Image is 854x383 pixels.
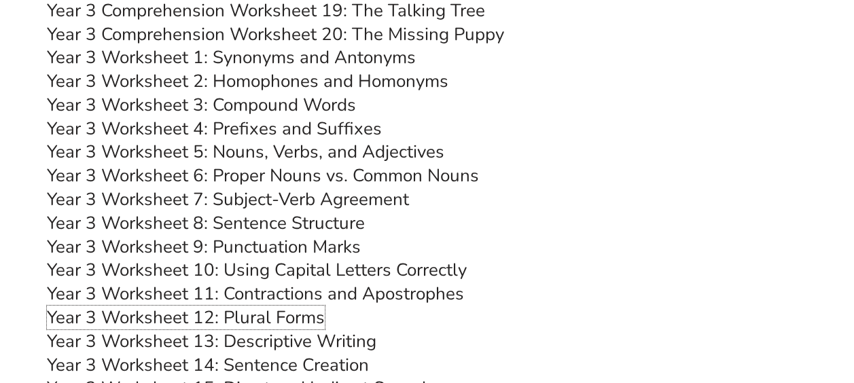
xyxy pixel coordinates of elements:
a: Year 3 Worksheet 13: Descriptive Writing [47,329,376,353]
a: Year 3 Worksheet 5: Nouns, Verbs, and Adjectives [47,140,444,164]
a: Year 3 Worksheet 10: Using Capital Letters Correctly [47,258,467,282]
a: Year 3 Comprehension Worksheet 20: The Missing Puppy [47,22,504,46]
iframe: Chat Widget [628,230,854,383]
a: Year 3 Worksheet 4: Prefixes and Suffixes [47,117,382,141]
a: Year 3 Worksheet 1: Synonyms and Antonyms [47,45,416,69]
a: Year 3 Worksheet 14: Sentence Creation [47,353,369,377]
a: Year 3 Worksheet 6: Proper Nouns vs. Common Nouns [47,164,479,187]
a: Year 3 Worksheet 8: Sentence Structure [47,211,365,235]
a: Year 3 Worksheet 7: Subject-Verb Agreement [47,187,409,211]
a: Year 3 Worksheet 12: Plural Forms [47,306,325,329]
a: Year 3 Worksheet 2: Homophones and Homonyms [47,69,448,93]
a: Year 3 Worksheet 9: Punctuation Marks [47,235,361,259]
a: Year 3 Worksheet 11: Contractions and Apostrophes [47,282,464,306]
a: Year 3 Worksheet 3: Compound Words [47,93,356,117]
